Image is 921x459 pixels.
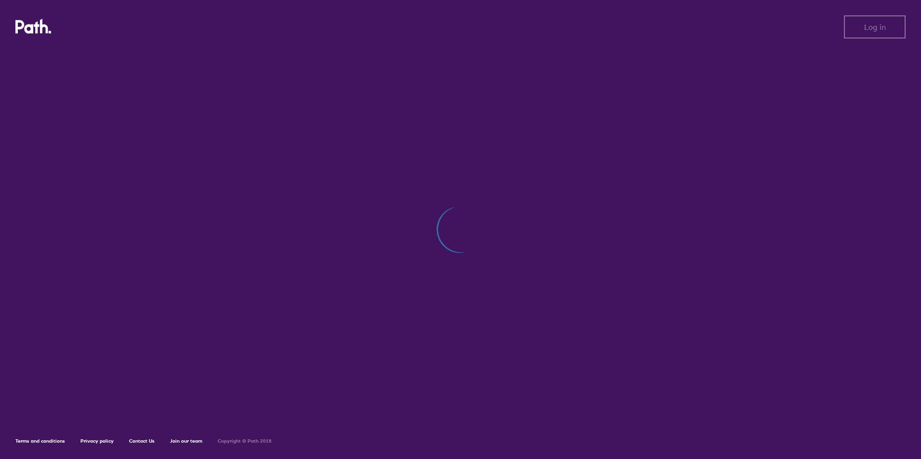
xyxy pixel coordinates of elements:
a: Contact Us [129,438,155,444]
button: Log in [844,15,906,38]
a: Join our team [170,438,202,444]
a: Privacy policy [80,438,114,444]
h6: Copyright © Path 2018 [218,438,272,444]
a: Terms and conditions [15,438,65,444]
span: Log in [864,23,886,31]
